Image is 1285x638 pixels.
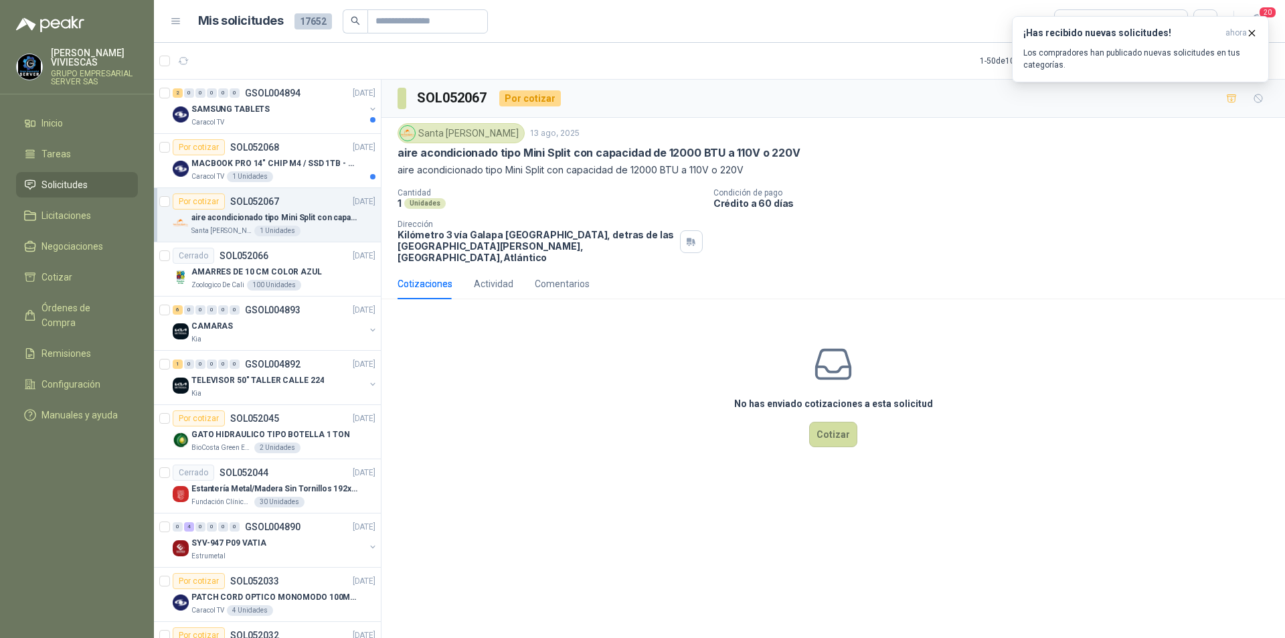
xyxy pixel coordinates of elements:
[353,575,375,588] p: [DATE]
[398,146,800,160] p: aire acondicionado tipo Mini Split con capacidad de 12000 BTU a 110V o 220V
[353,412,375,425] p: [DATE]
[184,305,194,315] div: 0
[245,305,301,315] p: GSOL004893
[41,301,125,330] span: Órdenes de Compra
[218,360,228,369] div: 0
[41,239,103,254] span: Negociaciones
[191,117,224,128] p: Caracol TV
[41,270,72,285] span: Cotizar
[173,106,189,123] img: Company Logo
[173,486,189,502] img: Company Logo
[191,497,252,507] p: Fundación Clínica Shaio
[184,522,194,532] div: 4
[1023,47,1258,71] p: Los compradores han publicado nuevas solicitudes en tus categorías.
[1245,9,1269,33] button: 20
[173,356,378,399] a: 1 0 0 0 0 0 GSOL004892[DATE] Company LogoTELEVISOR 50" TALLER CALLE 224Kia
[353,141,375,154] p: [DATE]
[173,248,214,264] div: Cerrado
[207,522,217,532] div: 0
[16,402,138,428] a: Manuales y ayuda
[154,405,381,459] a: Por cotizarSOL052045[DATE] Company LogoGATO HIDRAULICO TIPO BOTELLA 1 TONBioCosta Green Energy S....
[41,116,63,131] span: Inicio
[191,428,350,441] p: GATO HIDRAULICO TIPO BOTELLA 1 TON
[353,358,375,371] p: [DATE]
[191,388,201,399] p: Kia
[173,522,183,532] div: 0
[713,197,1280,209] p: Crédito a 60 días
[353,304,375,317] p: [DATE]
[230,522,240,532] div: 0
[417,88,489,108] h3: SOL052067
[184,360,194,369] div: 0
[16,203,138,228] a: Licitaciones
[16,16,84,32] img: Logo peakr
[16,234,138,259] a: Negociaciones
[173,410,225,426] div: Por cotizar
[230,305,240,315] div: 0
[195,305,205,315] div: 0
[499,90,561,106] div: Por cotizar
[16,295,138,335] a: Órdenes de Compra
[154,459,381,513] a: CerradoSOL052044[DATE] Company LogoEstantería Metal/Madera Sin Tornillos 192x100x50 cm 5 Niveles ...
[191,157,358,170] p: MACBOOK PRO 14" CHIP M4 / SSD 1TB - 24 GB RAM
[218,88,228,98] div: 0
[51,48,138,67] p: [PERSON_NAME] VIVIESCAS
[154,134,381,188] a: Por cotizarSOL052068[DATE] Company LogoMACBOOK PRO 14" CHIP M4 / SSD 1TB - 24 GB RAMCaracol TV1 U...
[245,522,301,532] p: GSOL004890
[191,591,358,604] p: PATCH CORD OPTICO MONOMODO 100MTS
[398,220,675,229] p: Dirección
[51,70,138,86] p: GRUPO EMPRESARIAL SERVER SAS
[198,11,284,31] h1: Mis solicitudes
[1258,6,1277,19] span: 20
[353,195,375,208] p: [DATE]
[218,522,228,532] div: 0
[173,193,225,210] div: Por cotizar
[398,163,1269,177] p: aire acondicionado tipo Mini Split con capacidad de 12000 BTU a 110V o 220V
[173,302,378,345] a: 6 0 0 0 0 0 GSOL004893[DATE] Company LogoCAMARASKia
[1225,27,1247,39] span: ahora
[195,88,205,98] div: 0
[191,483,358,495] p: Estantería Metal/Madera Sin Tornillos 192x100x50 cm 5 Niveles Gris
[16,372,138,397] a: Configuración
[398,188,703,197] p: Cantidad
[230,576,279,586] p: SOL052033
[191,551,226,562] p: Estrumetal
[191,226,252,236] p: Santa [PERSON_NAME]
[191,605,224,616] p: Caracol TV
[247,280,301,291] div: 100 Unidades
[191,280,244,291] p: Zoologico De Cali
[227,171,273,182] div: 1 Unidades
[173,378,189,394] img: Company Logo
[218,305,228,315] div: 0
[398,123,525,143] div: Santa [PERSON_NAME]
[41,208,91,223] span: Licitaciones
[207,305,217,315] div: 0
[17,54,42,80] img: Company Logo
[254,443,301,453] div: 2 Unidades
[173,573,225,589] div: Por cotizar
[16,172,138,197] a: Solicitudes
[154,568,381,622] a: Por cotizarSOL052033[DATE] Company LogoPATCH CORD OPTICO MONOMODO 100MTSCaracol TV4 Unidades
[173,594,189,611] img: Company Logo
[227,605,273,616] div: 4 Unidades
[191,103,270,116] p: SAMSUNG TABLETS
[173,323,189,339] img: Company Logo
[191,171,224,182] p: Caracol TV
[41,408,118,422] span: Manuales y ayuda
[398,197,402,209] p: 1
[220,468,268,477] p: SOL052044
[173,269,189,285] img: Company Logo
[713,188,1280,197] p: Condición de pago
[230,360,240,369] div: 0
[474,276,513,291] div: Actividad
[245,360,301,369] p: GSOL004892
[16,264,138,290] a: Cotizar
[173,161,189,177] img: Company Logo
[16,141,138,167] a: Tareas
[353,467,375,479] p: [DATE]
[230,88,240,98] div: 0
[16,110,138,136] a: Inicio
[191,443,252,453] p: BioCosta Green Energy S.A.S
[980,50,1072,72] div: 1 - 50 de 10581
[191,334,201,345] p: Kia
